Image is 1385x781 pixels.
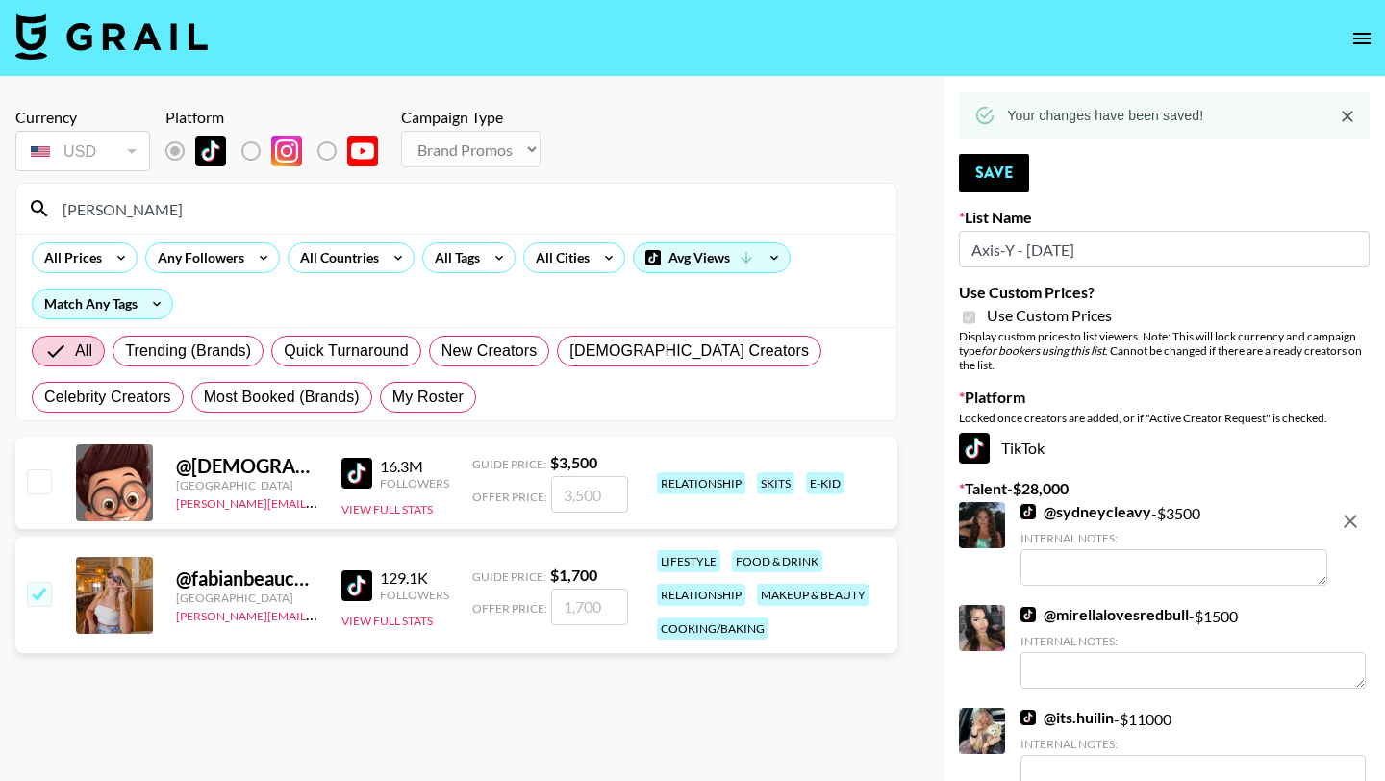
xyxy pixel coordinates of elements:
span: Trending (Brands) [125,340,251,363]
img: TikTok [1020,710,1036,725]
div: All Countries [289,243,383,272]
button: open drawer [1343,19,1381,58]
img: TikTok [1020,504,1036,519]
label: Use Custom Prices? [959,283,1370,302]
button: remove [1331,502,1370,541]
div: [GEOGRAPHIC_DATA] [176,591,318,605]
div: Your changes have been saved! [1007,98,1203,133]
div: Match Any Tags [33,290,172,318]
img: TikTok [195,136,226,166]
div: Followers [380,588,449,602]
div: relationship [657,472,745,494]
div: relationship [657,584,745,606]
div: TikTok [959,433,1370,464]
div: Platform [165,108,393,127]
input: Search by User Name [51,193,885,224]
span: [DEMOGRAPHIC_DATA] Creators [569,340,809,363]
div: Locked once creators are added, or if "Active Creator Request" is checked. [959,411,1370,425]
a: [PERSON_NAME][EMAIL_ADDRESS][PERSON_NAME][DOMAIN_NAME] [176,605,552,623]
div: cooking/baking [657,617,768,640]
img: YouTube [347,136,378,166]
span: Most Booked (Brands) [204,386,360,409]
span: Use Custom Prices [987,306,1112,325]
div: Campaign Type [401,108,541,127]
div: All Prices [33,243,106,272]
img: TikTok [959,433,990,464]
div: @ [DEMOGRAPHIC_DATA] [176,454,318,478]
a: [PERSON_NAME][EMAIL_ADDRESS][DOMAIN_NAME] [176,492,461,511]
button: View Full Stats [341,614,433,628]
span: Guide Price: [472,457,546,471]
div: Internal Notes: [1020,531,1327,545]
em: for bookers using this list [981,343,1105,358]
div: USD [19,135,146,168]
span: New Creators [441,340,538,363]
span: Quick Turnaround [284,340,409,363]
span: Guide Price: [472,569,546,584]
div: Currency [15,108,150,127]
div: e-kid [806,472,844,494]
div: - $ 3500 [1020,502,1327,586]
div: 129.1K [380,568,449,588]
div: Internal Notes: [1020,634,1366,648]
button: Close [1333,102,1362,131]
span: My Roster [392,386,464,409]
div: 16.3M [380,457,449,476]
div: Any Followers [146,243,248,272]
img: Instagram [271,136,302,166]
div: Followers [380,476,449,491]
strong: $ 1,700 [550,566,597,584]
strong: $ 3,500 [550,453,597,471]
div: List locked to TikTok. [165,131,393,171]
div: - $ 1500 [1020,605,1366,689]
input: 1,700 [551,589,628,625]
label: Platform [959,388,1370,407]
div: @ fabianbeaucoudrayy [176,567,318,591]
a: @mirellalovesredbull [1020,605,1189,624]
div: All Cities [524,243,593,272]
div: lifestyle [657,550,720,572]
label: List Name [959,208,1370,227]
span: Offer Price: [472,490,547,504]
span: Celebrity Creators [44,386,171,409]
a: @its.huilin [1020,708,1114,727]
a: @sydneycleavy [1020,502,1151,521]
div: makeup & beauty [757,584,869,606]
div: [GEOGRAPHIC_DATA] [176,478,318,492]
img: TikTok [341,570,372,601]
div: All Tags [423,243,484,272]
div: Display custom prices to list viewers. Note: This will lock currency and campaign type . Cannot b... [959,329,1370,372]
div: skits [757,472,794,494]
button: View Full Stats [341,502,433,516]
span: All [75,340,92,363]
div: Currency is locked to USD [15,127,150,175]
span: Offer Price: [472,601,547,616]
input: 3,500 [551,476,628,513]
img: TikTok [1020,607,1036,622]
div: food & drink [732,550,822,572]
label: Talent - $ 28,000 [959,479,1370,498]
div: Internal Notes: [1020,737,1366,751]
img: Grail Talent [15,13,208,60]
img: TikTok [341,458,372,489]
div: Avg Views [634,243,790,272]
button: Save [959,154,1029,192]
